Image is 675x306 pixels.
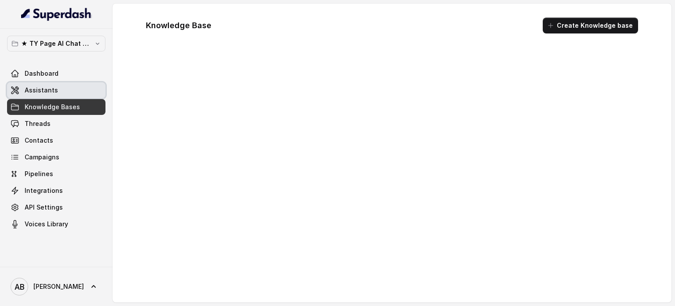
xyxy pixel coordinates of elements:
[7,99,105,115] a: Knowledge Bases
[7,166,105,182] a: Pipelines
[7,116,105,132] a: Threads
[7,36,105,52] button: ★ TY Page AI Chat Workspace
[25,136,53,145] span: Contacts
[25,186,63,195] span: Integrations
[7,216,105,232] a: Voices Library
[543,18,638,33] button: Create Knowledge base
[25,86,58,95] span: Assistants
[25,119,51,128] span: Threads
[7,149,105,165] a: Campaigns
[15,282,25,291] text: AB
[25,220,68,229] span: Voices Library
[21,7,92,21] img: light.svg
[7,274,105,299] a: [PERSON_NAME]
[25,153,59,162] span: Campaigns
[7,66,105,81] a: Dashboard
[25,69,58,78] span: Dashboard
[146,18,211,33] h1: Knowledge Base
[7,133,105,148] a: Contacts
[21,38,91,49] p: ★ TY Page AI Chat Workspace
[33,282,84,291] span: [PERSON_NAME]
[25,103,80,111] span: Knowledge Bases
[7,82,105,98] a: Assistants
[25,170,53,178] span: Pipelines
[7,199,105,215] a: API Settings
[25,203,63,212] span: API Settings
[7,183,105,199] a: Integrations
